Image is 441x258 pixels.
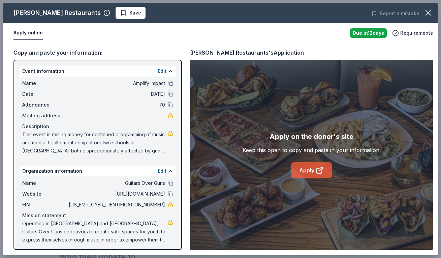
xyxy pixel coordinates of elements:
[67,190,165,198] span: [URL][DOMAIN_NAME]
[22,101,67,109] span: Attendance
[22,112,67,120] span: Mailing address
[67,79,165,87] span: Amplify Impact
[13,48,182,57] div: Copy and paste your information:
[190,48,304,57] div: [PERSON_NAME] Restaurants's Application
[22,122,173,131] div: Description
[22,211,173,220] div: Mission statement
[67,179,165,187] span: Guitars Over Guns
[13,7,101,18] div: [PERSON_NAME] Restaurants
[116,7,146,19] button: Save
[400,29,433,37] span: Requirements
[129,9,141,17] span: Save
[270,131,353,142] div: Apply on the donor's site
[67,90,165,98] span: [DATE]
[20,66,176,77] div: Event information
[392,29,433,37] button: Requirements
[67,101,165,109] span: 70
[67,201,165,209] span: [US_EMPLOYER_IDENTIFICATION_NUMBER]
[22,201,67,209] span: EIN
[13,26,43,40] button: Apply online
[291,162,332,178] a: Apply
[22,79,67,87] span: Name
[22,190,67,198] span: Website
[243,146,381,154] div: Keep this open to copy and paste in your information.
[372,9,419,18] button: Report a mistake
[158,67,166,75] button: Edit
[350,28,387,38] div: Due in 12 days
[20,166,176,176] div: Organization information
[22,131,168,155] span: This event is raising money for continued programming of music and mental health mentorship at ou...
[22,179,67,187] span: Name
[22,90,67,98] span: Date
[158,167,166,175] button: Edit
[22,220,168,244] span: Operating in [GEOGRAPHIC_DATA] and [GEOGRAPHIC_DATA], Guitars Over Guns endeavors to create safe ...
